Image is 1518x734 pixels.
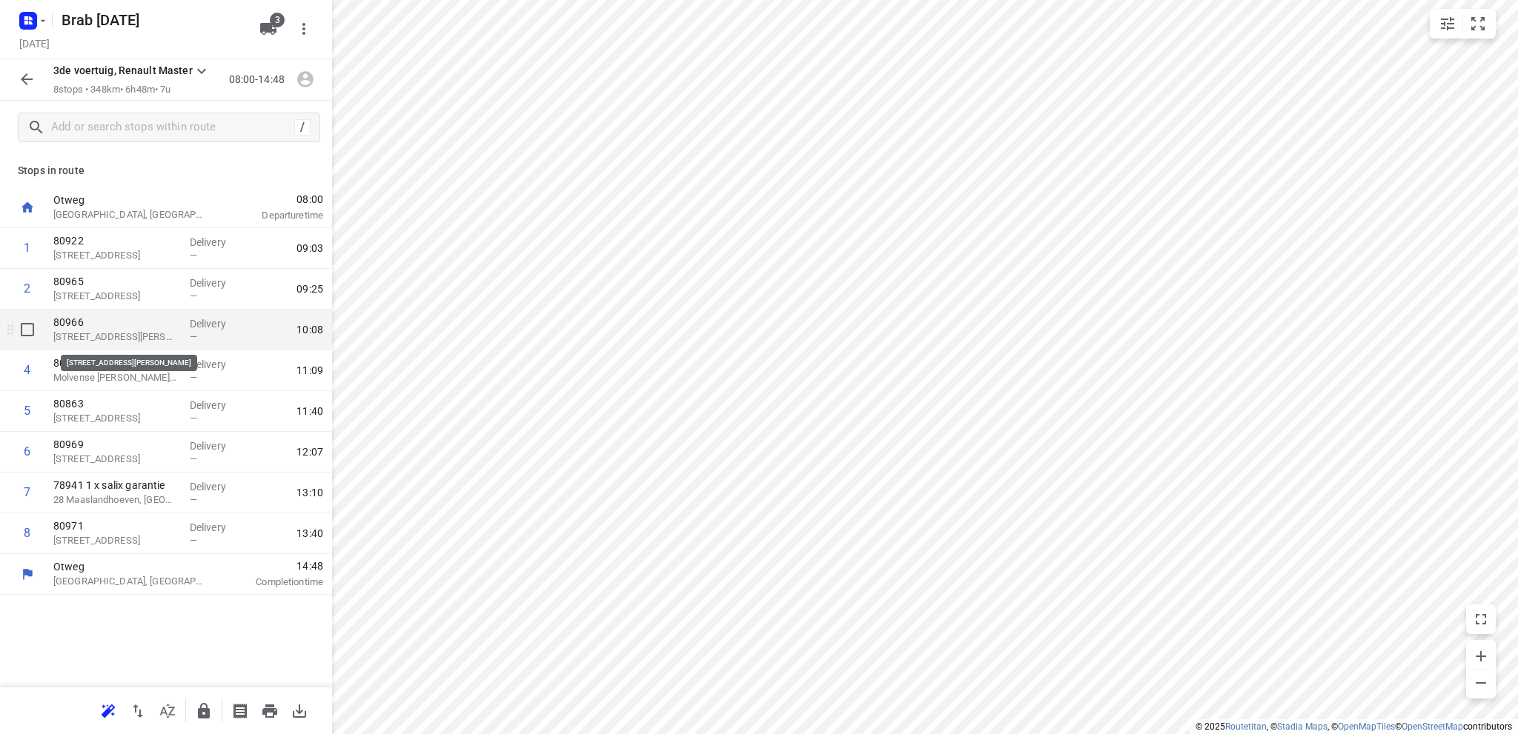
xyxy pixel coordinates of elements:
span: 09:25 [296,281,323,296]
span: — [190,453,197,464]
span: — [679,176,686,187]
a: OpenStreetMap [1402,721,1463,732]
div: 1 [42,167,48,181]
p: Completion time [821,217,1491,232]
span: Assign driver [291,72,320,86]
p: 3de voertuig, Renault Master [53,63,193,79]
div: 6 [24,444,30,458]
button: Lock route [189,696,219,726]
span: Sort by time window [153,703,182,717]
p: [GEOGRAPHIC_DATA], [GEOGRAPHIC_DATA] [71,133,801,148]
li: © 2025 , © , © © contributors [1196,721,1512,732]
p: Vedelring 51, Etten-leur [71,175,667,190]
p: 80966 [53,315,178,330]
p: 80969 [53,437,178,452]
span: — [190,250,197,261]
p: Driver: [18,47,1500,65]
input: Add or search stops within route [51,116,294,139]
p: Otweg [71,201,801,216]
p: Delivery [190,438,245,453]
p: [STREET_ADDRESS] [53,452,178,467]
span: Print route [255,703,285,717]
div: 7 [24,485,30,499]
p: 28 Maaslandhoeven, Rosmalen [53,493,178,507]
span: — [190,494,197,505]
p: Delivery [190,316,245,331]
p: 80922 [53,233,178,248]
button: 3 [253,14,283,44]
span: 11:40 [296,404,323,418]
p: 80863 [53,396,178,411]
span: 3 [270,13,285,27]
span: — [190,535,197,546]
div: 2 [24,281,30,296]
p: [GEOGRAPHIC_DATA], [GEOGRAPHIC_DATA] [71,216,801,231]
span: 10:01 [821,201,1491,216]
p: Completion time [225,575,323,590]
button: Map settings [1433,9,1462,39]
div: 8 [24,526,30,540]
span: — [190,331,197,342]
button: Fit zoom [1463,9,1493,39]
span: 11:09 [296,363,323,378]
p: Otweg [71,119,801,133]
div: 1 [24,241,30,255]
span: 08:00 [821,118,1491,133]
h5: Rename [56,8,248,32]
p: [GEOGRAPHIC_DATA], [GEOGRAPHIC_DATA] [53,207,208,222]
p: Departure time [225,208,323,223]
span: Reverse route [123,703,153,717]
a: Stadia Maps [1277,721,1328,732]
p: [STREET_ADDRESS] [53,411,178,426]
span: Select [13,315,42,344]
p: Delivery [190,398,245,413]
p: Shift: 08:00 - 10:01 [18,30,1500,47]
p: Delivery [190,235,245,250]
span: 13:40 [296,526,323,541]
p: [STREET_ADDRESS] [53,248,178,263]
p: [STREET_ADDRESS][PERSON_NAME] [53,330,178,344]
p: Delivery [190,357,245,372]
p: Stops in route [18,163,314,179]
span: Print shipping labels [225,703,255,717]
p: 78941 1 x salix garantie [53,478,178,493]
div: / [294,119,311,136]
p: Delivery [190,276,245,290]
a: OpenMapTiles [1338,721,1395,732]
span: 08:00 [225,192,323,207]
p: Delivery [190,479,245,494]
p: Otweg [53,193,208,207]
p: Molvense Erven 28, Nuenen [53,370,178,385]
span: 12:07 [296,444,323,459]
span: — [190,372,197,383]
span: 10:08 [296,322,323,337]
p: 80965 [53,274,178,289]
p: Delivery [679,161,964,176]
span: Reoptimize route [93,703,123,717]
a: Routetitan [1225,721,1267,732]
p: 80789 [53,356,178,370]
span: 14:48 [225,558,323,573]
span: 09:03 [296,241,323,256]
p: Delwijnsestraat 54, Delwijnen [53,533,178,548]
p: 80971 [53,518,178,533]
p: 80891 [71,160,667,175]
p: 08:00-14:48 [229,72,291,87]
span: Download route [285,703,314,717]
span: — [190,290,197,301]
h6: 2de voertuig, Renault Master [18,83,1500,107]
p: Departure time [821,134,1491,149]
p: Otweg [53,559,208,574]
span: 13:10 [296,485,323,500]
h5: Project date [13,35,56,52]
span: — [190,413,197,424]
span: 08:56 [1465,167,1491,182]
div: small contained button group [1430,9,1496,39]
div: 5 [24,404,30,418]
p: [GEOGRAPHIC_DATA], [GEOGRAPHIC_DATA] [53,574,208,589]
div: 4 [24,363,30,377]
p: [STREET_ADDRESS] [53,289,178,304]
p: Delivery [190,520,245,535]
p: 8 stops • 348km • 6h48m • 7u [53,83,211,97]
